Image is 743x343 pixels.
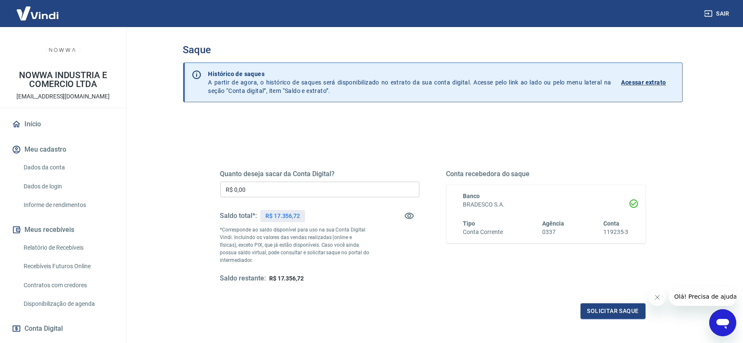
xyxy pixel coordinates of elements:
[542,220,564,227] span: Agência
[5,6,71,13] span: Olá! Precisa de ajuda?
[581,303,646,319] button: Solicitar saque
[220,212,257,220] h5: Saldo total*:
[669,287,736,306] iframe: Mensagem da empresa
[463,193,480,199] span: Banco
[20,159,116,176] a: Dados da conta
[20,258,116,275] a: Recebíveis Futuros Online
[10,115,116,133] a: Início
[20,196,116,214] a: Informe de rendimentos
[603,228,629,237] h6: 119235-3
[649,289,666,306] iframe: Fechar mensagem
[20,295,116,313] a: Disponibilização de agenda
[10,319,116,338] button: Conta Digital
[16,92,110,101] p: [EMAIL_ADDRESS][DOMAIN_NAME]
[20,277,116,294] a: Contratos com credores
[542,228,564,237] h6: 0337
[702,6,733,22] button: Sair
[621,78,666,87] p: Acessar extrato
[220,226,370,264] p: *Corresponde ao saldo disponível para uso na sua Conta Digital Vindi. Incluindo os valores das ve...
[709,309,736,336] iframe: Botão para abrir a janela de mensagens
[220,274,266,283] h5: Saldo restante:
[208,70,611,78] p: Histórico de saques
[46,34,80,68] img: 70256c02-d14e-4573-8cbb-16ee25100a9a.jpeg
[220,170,419,178] h5: Quanto deseja sacar da Conta Digital?
[183,44,683,56] h3: Saque
[20,239,116,256] a: Relatório de Recebíveis
[446,170,646,178] h5: Conta recebedora do saque
[208,70,611,95] p: A partir de agora, o histórico de saques será disponibilizado no extrato da sua conta digital. Ac...
[10,140,116,159] button: Meu cadastro
[269,275,304,282] span: R$ 17.356,72
[603,220,619,227] span: Conta
[20,178,116,195] a: Dados de login
[265,212,300,220] p: R$ 17.356,72
[10,220,116,239] button: Meus recebíveis
[10,0,65,26] img: Vindi
[463,200,629,209] h6: BRADESCO S.A.
[621,70,675,95] a: Acessar extrato
[7,71,119,89] p: NOWWA INDUSTRIA E COMERCIO LTDA
[463,228,503,237] h6: Conta Corrente
[463,220,476,227] span: Tipo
